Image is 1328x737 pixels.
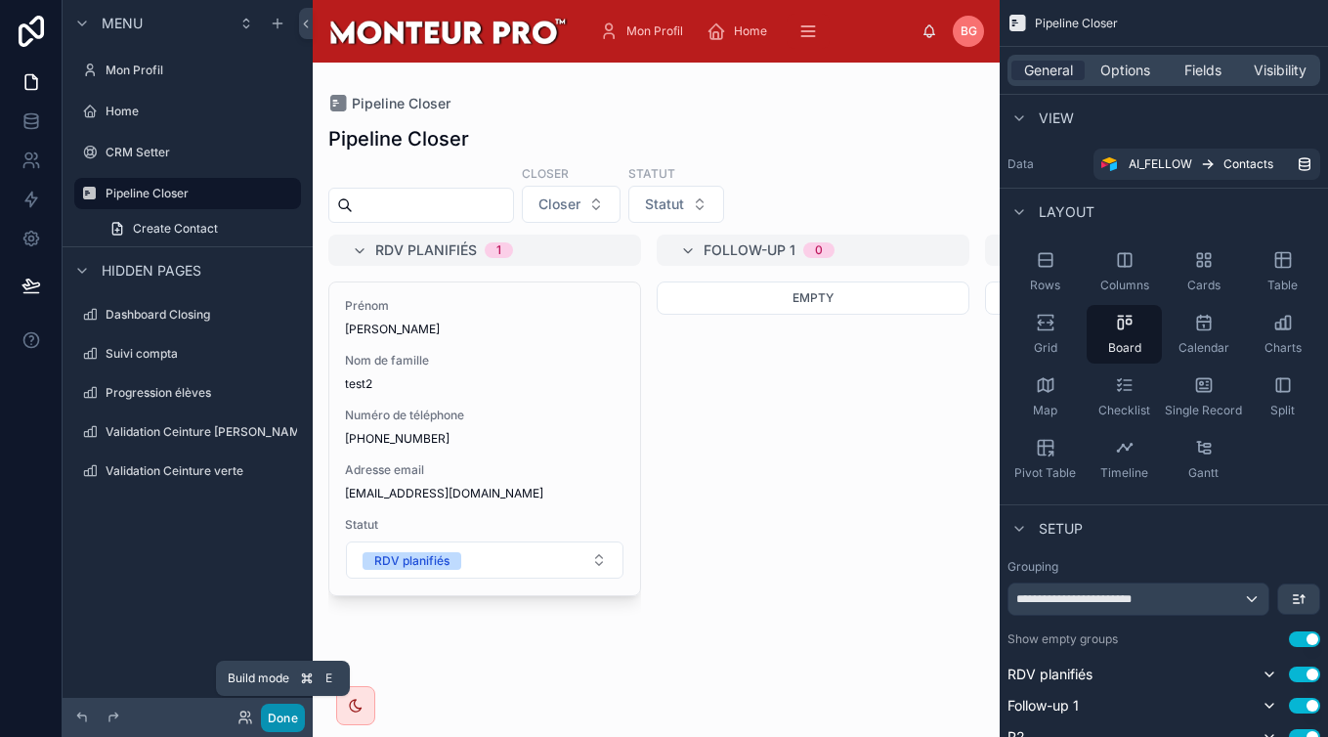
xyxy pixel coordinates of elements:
span: Map [1033,403,1057,418]
label: Validation Ceinture [PERSON_NAME] [106,424,311,440]
label: CRM Setter [106,145,297,160]
img: App logo [328,16,568,47]
span: Menu [102,14,143,33]
a: Home [74,96,301,127]
label: Data [1007,156,1086,172]
label: Mon Profil [106,63,297,78]
span: Charts [1264,340,1302,356]
a: Progression élèves [74,377,301,409]
span: AI_FELLOW [1129,156,1192,172]
button: Timeline [1087,430,1162,489]
label: Dashboard Closing [106,307,297,323]
a: Home [701,14,781,49]
label: Grouping [1007,559,1058,575]
button: Checklist [1087,368,1162,426]
span: Table [1267,278,1298,293]
span: Home [734,23,767,39]
button: Charts [1245,305,1320,364]
span: Single Record [1165,403,1242,418]
span: Pipeline Closer [1035,16,1118,31]
span: Layout [1039,202,1094,222]
span: Pivot Table [1014,465,1076,481]
span: Fields [1184,61,1221,80]
span: Hidden pages [102,261,201,281]
a: AI_FELLOWContacts [1093,149,1320,180]
span: RDV planifiés [1007,665,1092,684]
label: Progression élèves [106,385,297,401]
span: Setup [1039,519,1083,539]
button: Cards [1166,242,1241,301]
span: Timeline [1100,465,1148,481]
span: Gantt [1188,465,1219,481]
span: View [1039,108,1074,128]
a: Suivi compta [74,338,301,369]
label: Validation Ceinture verte [106,463,297,479]
img: Airtable Logo [1101,156,1117,172]
label: Pipeline Closer [106,186,289,201]
span: General [1024,61,1073,80]
span: BG [961,23,977,39]
a: Pipeline Closer [74,178,301,209]
button: Pivot Table [1007,430,1083,489]
a: Mon Profil [74,55,301,86]
button: Columns [1087,242,1162,301]
span: Cards [1187,278,1221,293]
button: Table [1245,242,1320,301]
div: scrollable content [583,10,921,53]
label: Home [106,104,297,119]
span: Mon Profil [626,23,683,39]
button: Split [1245,368,1320,426]
a: Validation Ceinture [PERSON_NAME] [74,416,301,448]
button: Calendar [1166,305,1241,364]
span: Checklist [1098,403,1150,418]
span: Visibility [1254,61,1307,80]
a: Dashboard Closing [74,299,301,330]
span: Contacts [1223,156,1273,172]
span: Calendar [1178,340,1229,356]
button: Grid [1007,305,1083,364]
span: Grid [1034,340,1057,356]
button: Done [261,704,305,732]
button: Single Record [1166,368,1241,426]
span: Build mode [228,671,289,686]
button: Rows [1007,242,1083,301]
span: Follow-up 1 [1007,696,1079,715]
label: Show empty groups [1007,631,1118,647]
label: Suivi compta [106,346,297,362]
button: Gantt [1166,430,1241,489]
a: CRM Setter [74,137,301,168]
button: Map [1007,368,1083,426]
span: Split [1270,403,1295,418]
span: Columns [1100,278,1149,293]
span: Create Contact [133,221,218,237]
span: Rows [1030,278,1060,293]
span: Board [1108,340,1141,356]
span: Options [1100,61,1150,80]
a: Mon Profil [593,14,697,49]
span: E [321,671,336,686]
a: Validation Ceinture verte [74,455,301,487]
button: Board [1087,305,1162,364]
a: Create Contact [98,213,301,244]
